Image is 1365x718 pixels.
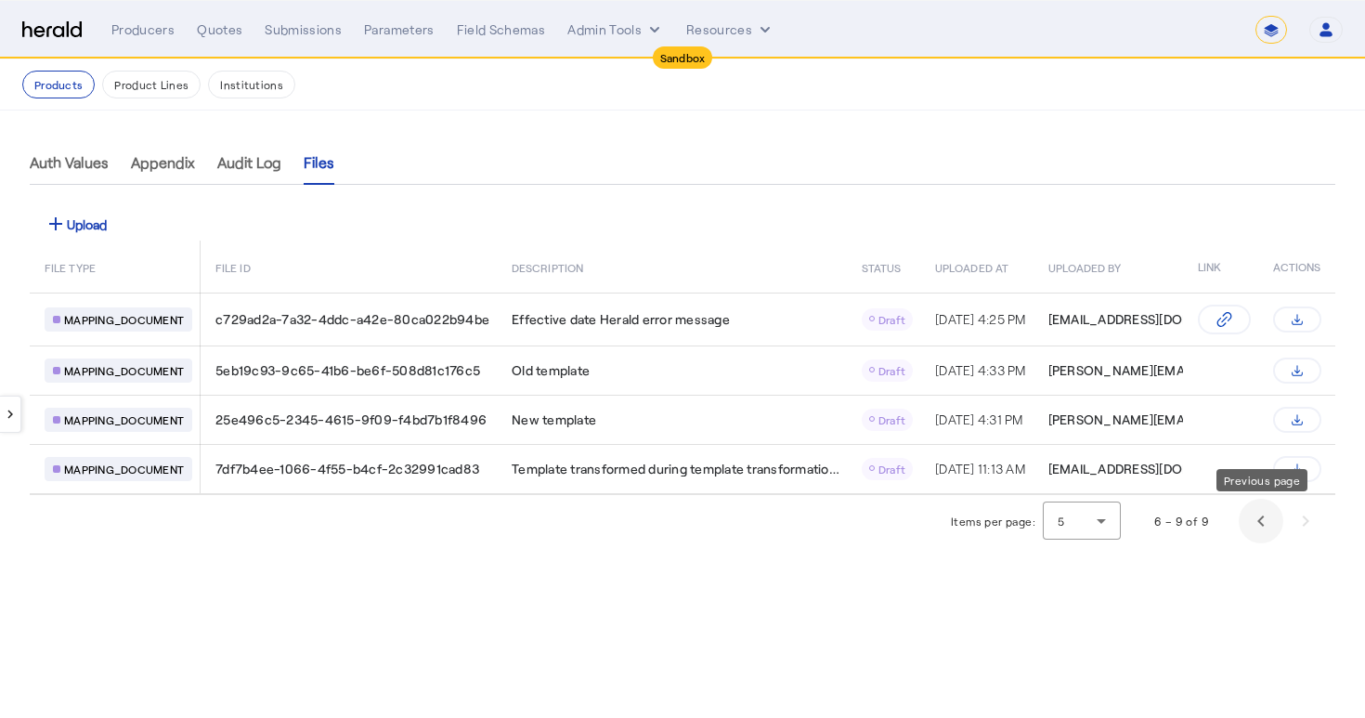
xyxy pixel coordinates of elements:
[215,310,489,329] span: c729ad2a-7a32-4ddc-a42e-80ca022b94be
[935,461,1025,476] span: [DATE] 11:13 AM
[208,71,295,98] button: Institutions
[22,71,95,98] button: Products
[1257,241,1335,293] th: Actions
[1182,241,1258,293] th: Link
[512,411,596,429] span: New template
[686,20,774,39] button: Resources dropdown menu
[1048,460,1265,478] span: [EMAIL_ADDRESS][DOMAIN_NAME]
[304,155,334,170] span: Files
[215,411,487,429] span: 25e496c5-2345-4615-9f09-f4bd7b1f8496
[64,462,184,476] span: MAPPING_DOCUMENT
[265,20,342,39] div: Submissions
[215,257,251,276] span: FILE ID
[45,257,96,276] span: FILE TYPE
[102,71,201,98] button: Product Lines
[1048,310,1265,329] span: [EMAIL_ADDRESS][DOMAIN_NAME]
[364,20,435,39] div: Parameters
[131,155,195,170] span: Appendix
[1216,469,1307,491] div: Previous page
[215,460,479,478] span: 7df7b4ee-1066-4f55-b4cf-2c32991cad83
[878,413,905,426] span: Draft
[878,364,905,377] span: Draft
[30,207,122,241] button: Upload
[878,463,905,476] span: Draft
[935,311,1026,327] span: [DATE] 4:25 PM
[1154,512,1209,530] div: 6 – 9 of 9
[22,21,82,39] img: Herald Logo
[2,406,19,423] mat-icon: keyboard_arrow_left
[197,20,242,39] div: Quotes
[215,361,480,380] span: 5eb19c93-9c65-41b6-be6f-508d81c176c5
[878,313,905,326] span: Draft
[45,213,67,235] mat-icon: add
[567,20,664,39] button: internal dropdown menu
[131,140,195,185] a: Appendix
[1048,257,1122,276] span: UPLOADED BY
[304,140,334,185] a: Files
[512,310,730,329] span: Effective date Herald error message
[935,362,1026,378] span: [DATE] 4:33 PM
[457,20,546,39] div: Field Schemas
[653,46,713,69] div: Sandbox
[512,361,590,380] span: Old template
[64,412,184,427] span: MAPPING_DOCUMENT
[64,312,184,327] span: MAPPING_DOCUMENT
[935,257,1008,276] span: UPLOADED AT
[1239,499,1283,543] button: Previous page
[217,155,281,170] span: Audit Log
[30,140,109,185] a: Auth Values
[64,363,184,378] span: MAPPING_DOCUMENT
[1058,515,1065,528] span: 5
[45,213,107,235] div: Upload
[862,257,902,276] span: STATUS
[935,411,1023,427] span: [DATE] 4:31 PM
[512,460,839,478] span: Template transformed during template transformation day
[30,155,109,170] span: Auth Values
[217,140,281,185] a: Audit Log
[951,512,1035,530] div: Items per page:
[512,257,583,276] span: DESCRIPTION
[111,20,175,39] div: Producers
